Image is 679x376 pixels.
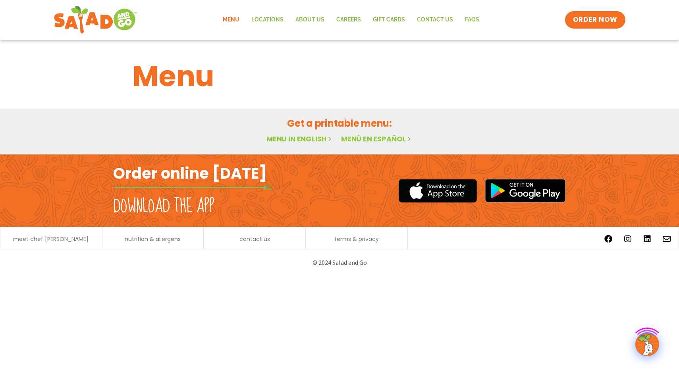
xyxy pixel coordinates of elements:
a: Careers [330,11,367,29]
a: contact us [239,236,270,242]
h1: Menu [133,55,546,98]
a: Menú en español [341,134,413,144]
a: Menu [217,11,245,29]
h2: Download the app [113,195,214,218]
h2: Order online [DATE] [113,164,267,183]
a: About Us [289,11,330,29]
img: fork [113,185,272,190]
a: Locations [245,11,289,29]
p: © 2024 Salad and Go [117,257,562,268]
img: google_play [485,179,566,202]
a: nutrition & allergens [125,236,181,242]
img: new-SAG-logo-768×292 [54,4,137,36]
nav: Menu [217,11,485,29]
a: terms & privacy [334,236,379,242]
img: appstore [399,178,477,204]
a: ORDER NOW [565,11,625,29]
a: Menu in English [266,134,333,144]
a: Contact Us [411,11,459,29]
span: ORDER NOW [573,15,617,25]
a: FAQs [459,11,485,29]
a: GIFT CARDS [367,11,411,29]
h2: Get a printable menu: [133,116,546,130]
a: meet chef [PERSON_NAME] [13,236,89,242]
